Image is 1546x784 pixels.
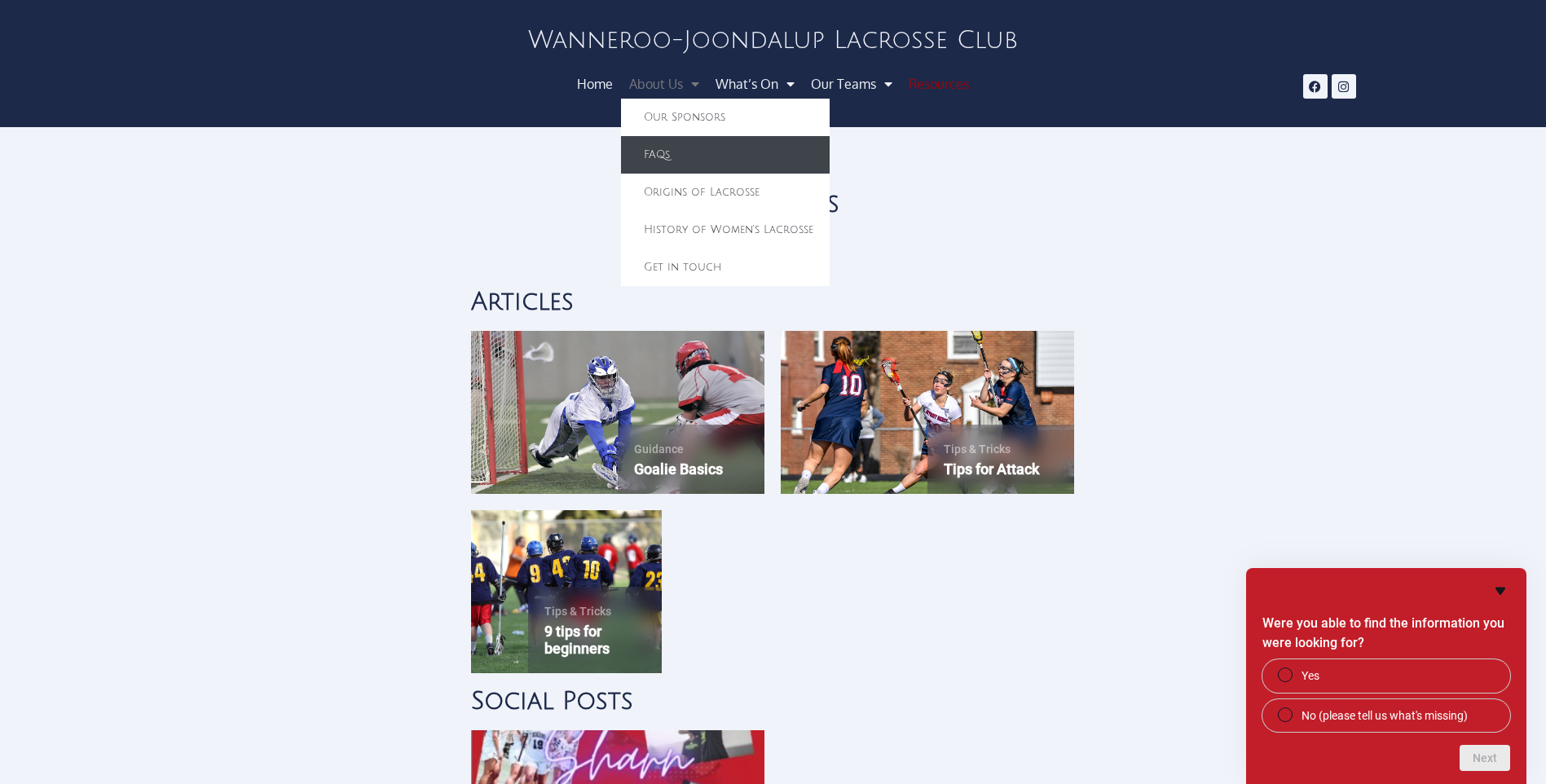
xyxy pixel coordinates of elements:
[621,249,830,286] a: Get in touch
[1262,659,1510,732] div: Were you able to find the information you were looking for?
[569,69,621,99] a: Home
[634,460,723,478] a: Goalie Basics
[471,290,1074,315] h2: Articles
[944,460,1039,478] a: Tips for Attack
[1491,581,1510,601] button: Hide survey
[471,192,1074,217] h2: Resources
[544,623,610,657] a: 9 tips for beginners
[621,211,830,249] a: History of Women’s Lacrosse
[621,69,707,99] a: About Us
[781,331,1074,494] img: Tips for Attack
[544,605,611,618] a: Tips & Tricks
[621,99,830,286] ul: About Us
[707,69,803,99] a: What’s On
[803,69,901,99] a: Our Teams
[634,443,684,456] a: Guidance
[621,99,830,136] a: Our Sponsors
[621,174,830,211] a: Origins of Lacrosse
[1302,667,1319,684] span: Yes
[471,331,764,494] img: Goalie Basics
[944,443,1011,456] a: Tips & Tricks
[317,69,1228,99] nav: Menu
[1262,614,1510,653] h2: Were you able to find the information you were looking for?
[1262,581,1510,771] div: Were you able to find the information you were looking for?
[471,689,1074,714] h2: Social Posts
[317,29,1228,53] h2: Wanneroo-Joondalup Lacrosse Club
[1302,707,1468,724] span: No (please tell us what's missing)
[471,510,661,673] img: 9 tips for beginners
[901,69,977,99] a: Resources
[1460,745,1510,771] button: Next question
[621,136,830,174] a: FAQs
